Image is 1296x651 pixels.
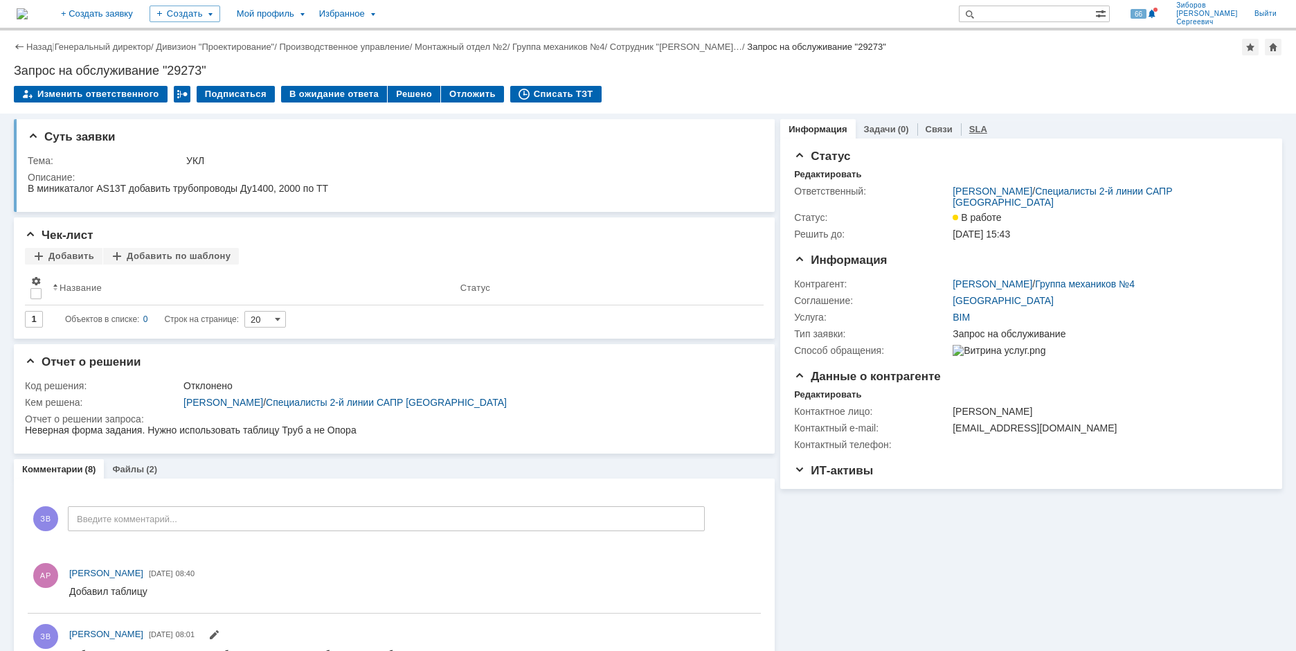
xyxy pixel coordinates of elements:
a: [PERSON_NAME] [69,627,143,641]
span: 08:01 [176,630,195,639]
span: [PERSON_NAME] [69,568,143,578]
span: ИТ-активы [794,464,873,477]
div: Способ обращения: [794,345,950,356]
a: [PERSON_NAME] [183,397,263,408]
div: Запрос на обслуживание "29273" [747,42,886,52]
span: 66 [1131,9,1146,19]
div: Контрагент: [794,278,950,289]
a: Перейти на домашнюю страницу [17,8,28,19]
a: SLA [969,124,987,134]
span: Статус [794,150,850,163]
span: [DATE] [149,630,173,639]
span: Чек-лист [25,229,93,242]
div: / [512,42,610,52]
div: Тип заявки: [794,328,950,339]
div: / [55,42,156,52]
div: Запрос на обслуживание [953,328,1261,339]
div: Ответственный: [794,186,950,197]
div: / [156,42,279,52]
a: [PERSON_NAME] [953,186,1032,197]
span: [DATE] 15:43 [953,229,1010,240]
div: / [183,397,754,408]
div: Статус: [794,212,950,223]
div: Контактный e-mail: [794,422,950,434]
a: Дивизион "Проектирование" [156,42,274,52]
span: Зиборов [1176,1,1238,10]
div: (8) [85,464,96,474]
div: Кем решена: [25,397,181,408]
a: Комментарии [22,464,83,474]
a: [PERSON_NAME] [69,567,143,580]
img: logo [17,8,28,19]
img: Витрина услуг.png [953,345,1045,356]
span: ЗВ [33,506,58,531]
span: Суть заявки [28,130,115,143]
span: Расширенный поиск [1095,6,1109,19]
div: Решить до: [794,229,950,240]
span: Информация [794,253,887,267]
th: Статус [455,270,753,305]
a: Сотрудник "[PERSON_NAME]… [610,42,742,52]
a: BIM [953,312,970,323]
a: Группа механиков №4 [1035,278,1135,289]
div: Контактное лицо: [794,406,950,417]
div: Статус [460,283,490,293]
span: Настройки [30,276,42,287]
a: [PERSON_NAME] [953,278,1032,289]
div: / [953,278,1135,289]
span: Сергеевич [1176,18,1238,26]
div: | [52,41,54,51]
i: Строк на странице: [65,311,239,328]
a: Специалисты 2-й линии САПР [GEOGRAPHIC_DATA] [266,397,507,408]
div: Добавить в избранное [1242,39,1259,55]
a: Задачи [864,124,896,134]
div: Редактировать [794,389,861,400]
a: [GEOGRAPHIC_DATA] [953,295,1054,306]
span: Отчет о решении [25,355,141,368]
span: 08:40 [176,569,195,578]
div: Описание: [28,172,757,183]
div: Отклонено [183,380,754,391]
div: (0) [898,124,909,134]
span: [PERSON_NAME] [1176,10,1238,18]
div: Контактный телефон: [794,439,950,450]
a: Файлы [112,464,144,474]
div: / [280,42,415,52]
div: / [953,186,1261,208]
a: Информация [789,124,847,134]
div: Запрос на обслуживание "29273" [14,64,1282,78]
a: Генеральный директор [55,42,151,52]
a: Связи [926,124,953,134]
div: Услуга: [794,312,950,323]
div: / [415,42,512,52]
a: Назад [26,42,52,52]
div: (2) [146,464,157,474]
span: [PERSON_NAME] [69,629,143,639]
div: УКЛ [186,155,754,166]
a: Группа механиков №4 [512,42,604,52]
div: Название [60,283,102,293]
div: Создать [150,6,220,22]
a: Специалисты 2-й линии САПР [GEOGRAPHIC_DATA] [953,186,1172,208]
a: Производственное управление [280,42,410,52]
div: Работа с массовостью [174,86,190,102]
span: Данные о контрагенте [794,370,941,383]
div: Отчет о решении запроса: [25,413,757,425]
div: [PERSON_NAME] [953,406,1261,417]
div: Редактировать [794,169,861,180]
div: Тема: [28,155,183,166]
span: В работе [953,212,1001,223]
div: [EMAIL_ADDRESS][DOMAIN_NAME] [953,422,1261,434]
span: Объектов в списке: [65,314,139,324]
span: Редактировать [208,631,219,642]
th: Название [47,270,455,305]
div: Сделать домашней страницей [1265,39,1281,55]
a: Монтажный отдел №2 [415,42,507,52]
div: Соглашение: [794,295,950,306]
div: 0 [143,311,148,328]
div: / [610,42,748,52]
div: Код решения: [25,380,181,391]
span: [DATE] [149,569,173,578]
